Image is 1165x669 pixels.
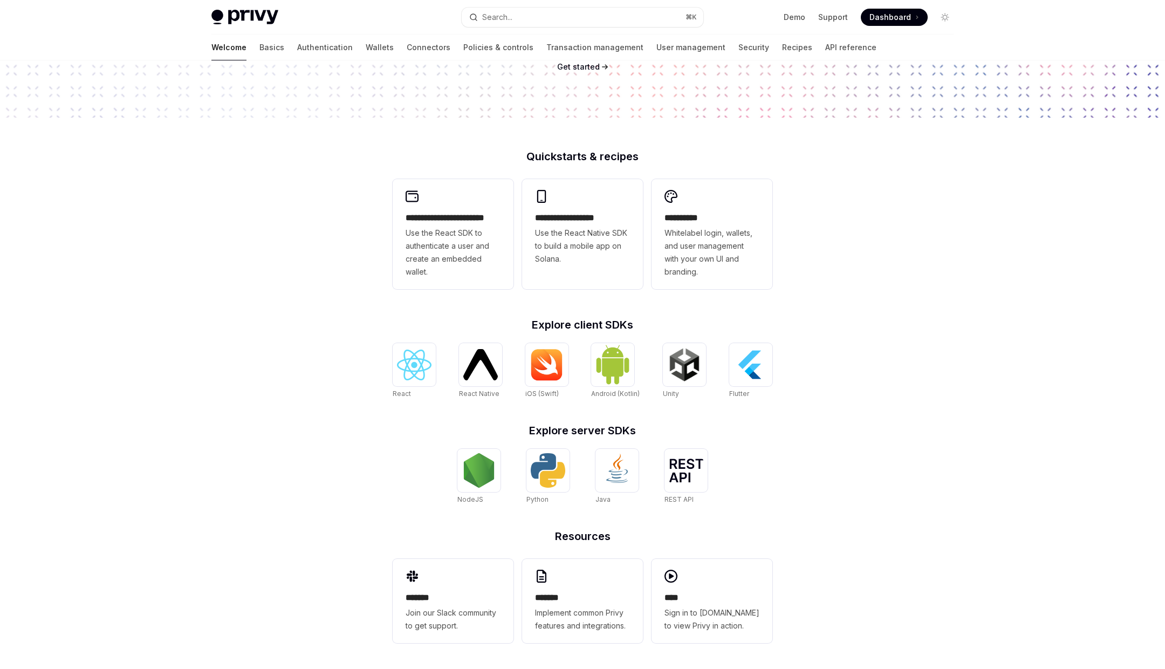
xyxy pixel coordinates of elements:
button: Toggle dark mode [936,9,954,26]
a: Wallets [366,35,394,60]
a: PythonPython [526,449,570,505]
span: NodeJS [457,495,483,503]
img: REST API [669,459,703,482]
a: REST APIREST API [664,449,708,505]
span: Flutter [729,390,749,398]
span: Sign in to [DOMAIN_NAME] to view Privy in action. [664,606,759,632]
a: Support [818,12,848,23]
span: Unity [663,390,679,398]
span: React Native [459,390,499,398]
img: React Native [463,349,498,380]
a: Authentication [297,35,353,60]
img: Flutter [734,347,768,382]
img: iOS (Swift) [530,349,564,381]
h2: Explore server SDKs [393,425,772,436]
a: ****Sign in to [DOMAIN_NAME] to view Privy in action. [652,559,772,643]
img: NodeJS [462,453,496,488]
a: Security [738,35,769,60]
span: Get started [557,62,600,71]
a: Get started [557,62,600,72]
a: API reference [825,35,876,60]
span: ⌘ K [686,13,697,22]
a: **** *****Whitelabel login, wallets, and user management with your own UI and branding. [652,179,772,289]
span: Android (Kotlin) [591,390,640,398]
a: Policies & controls [463,35,533,60]
a: Dashboard [861,9,928,26]
img: React [397,350,431,380]
span: Implement common Privy features and integrations. [535,606,630,632]
a: Basics [259,35,284,60]
img: Python [531,453,565,488]
span: REST API [664,495,694,503]
a: **** **Implement common Privy features and integrations. [522,559,643,643]
button: Search...⌘K [462,8,703,27]
a: NodeJSNodeJS [457,449,501,505]
a: Connectors [407,35,450,60]
a: Transaction management [546,35,643,60]
img: Unity [667,347,702,382]
img: light logo [211,10,278,25]
a: **** **Join our Slack community to get support. [393,559,513,643]
a: User management [656,35,725,60]
span: Whitelabel login, wallets, and user management with your own UI and branding. [664,227,759,278]
a: UnityUnity [663,343,706,399]
span: Java [595,495,611,503]
h2: Explore client SDKs [393,319,772,330]
a: FlutterFlutter [729,343,772,399]
img: Java [600,453,634,488]
span: Use the React Native SDK to build a mobile app on Solana. [535,227,630,265]
span: Use the React SDK to authenticate a user and create an embedded wallet. [406,227,501,278]
a: **** **** **** ***Use the React Native SDK to build a mobile app on Solana. [522,179,643,289]
a: Android (Kotlin)Android (Kotlin) [591,343,640,399]
span: React [393,390,411,398]
span: iOS (Swift) [525,390,559,398]
h2: Quickstarts & recipes [393,151,772,162]
a: Recipes [782,35,812,60]
a: React NativeReact Native [459,343,502,399]
span: Join our Slack community to get support. [406,606,501,632]
img: Android (Kotlin) [595,344,630,385]
span: Python [526,495,549,503]
a: Demo [784,12,805,23]
h2: Resources [393,531,772,542]
span: Dashboard [869,12,911,23]
a: JavaJava [595,449,639,505]
div: Search... [482,11,512,24]
a: iOS (Swift)iOS (Swift) [525,343,568,399]
a: ReactReact [393,343,436,399]
a: Welcome [211,35,246,60]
